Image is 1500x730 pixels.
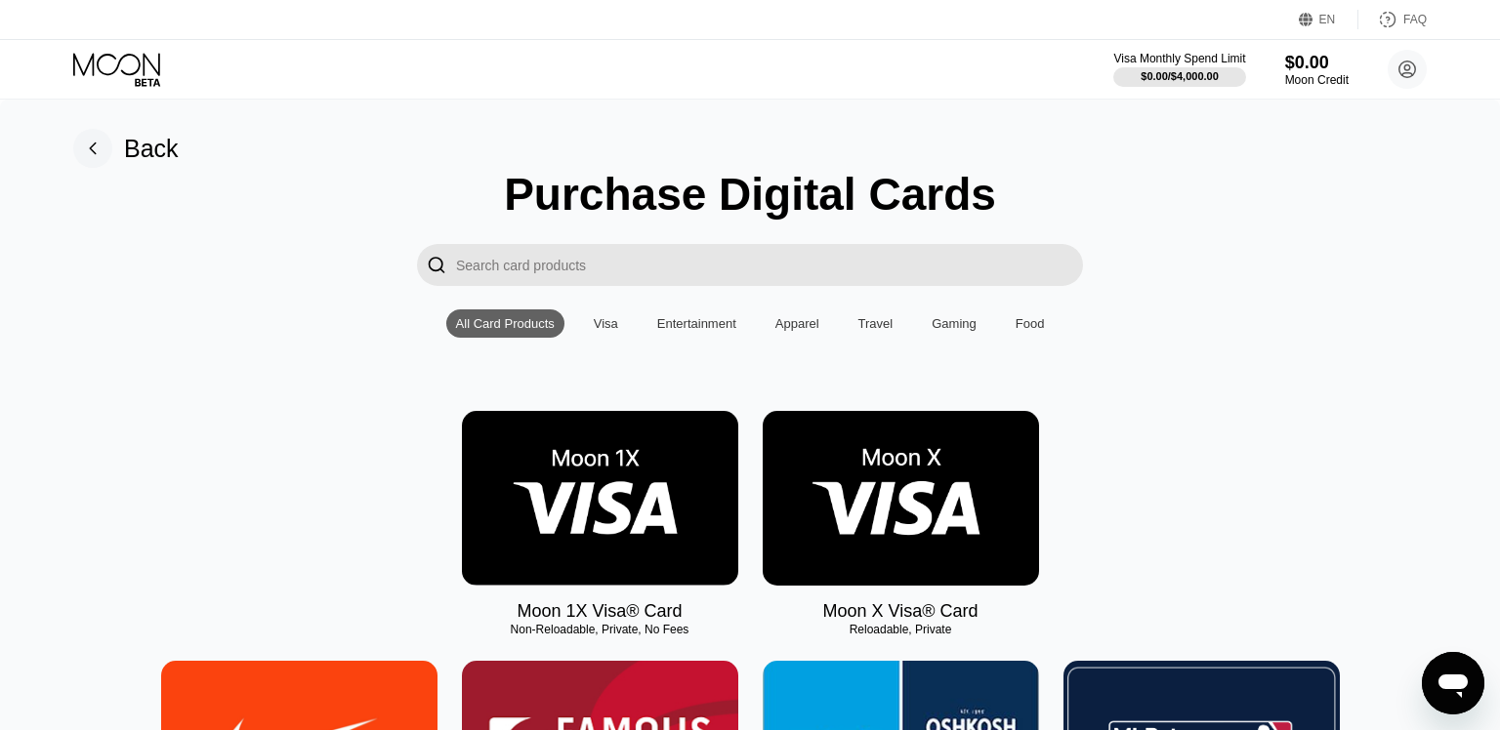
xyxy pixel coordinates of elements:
div: Back [73,129,179,168]
div: Purchase Digital Cards [504,168,996,221]
div: All Card Products [446,309,564,338]
div: Food [1016,316,1045,331]
div: FAQ [1358,10,1427,29]
div: Travel [858,316,894,331]
div: Apparel [766,309,829,338]
div: Food [1006,309,1055,338]
div: Entertainment [657,316,736,331]
div: Apparel [775,316,819,331]
div: $0.00Moon Credit [1285,53,1349,87]
div: Visa [594,316,618,331]
div: Travel [849,309,903,338]
div: EN [1319,13,1336,26]
div: $0.00 / $4,000.00 [1141,70,1219,82]
div: Visa [584,309,628,338]
iframe: Кнопка запуска окна обмена сообщениями [1422,652,1484,714]
div: Visa Monthly Spend Limit$0.00/$4,000.00 [1113,52,1245,87]
div: Moon 1X Visa® Card [517,601,682,622]
div: EN [1299,10,1358,29]
div: Back [124,135,179,163]
div: Gaming [932,316,977,331]
div: All Card Products [456,316,555,331]
div: Moon X Visa® Card [822,601,978,622]
div: Gaming [922,309,986,338]
div: Reloadable, Private [763,623,1039,636]
div: Non-Reloadable, Private, No Fees [462,623,738,636]
div: FAQ [1403,13,1427,26]
div: Entertainment [647,309,746,338]
input: Search card products [456,244,1083,286]
div:  [427,254,446,276]
div: Moon Credit [1285,73,1349,87]
div: Visa Monthly Spend Limit [1113,52,1245,65]
div:  [417,244,456,286]
div: $0.00 [1285,53,1349,73]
